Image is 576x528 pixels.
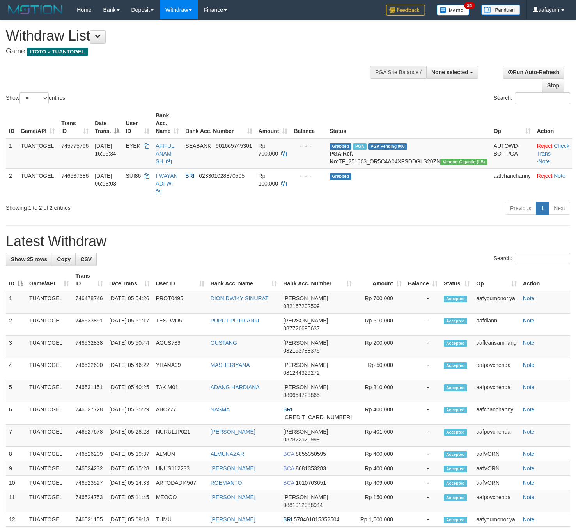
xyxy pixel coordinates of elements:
span: Copy 082167202509 to clipboard [283,303,319,309]
td: TUANTOGEL [26,490,72,512]
td: Rp 200,000 [355,336,405,358]
td: TUANTOGEL [26,380,72,402]
a: Stop [542,79,564,92]
td: [DATE] 05:51:17 [106,314,153,336]
a: [PERSON_NAME] [211,516,255,523]
th: Trans ID: activate to sort column ascending [72,269,106,291]
td: TUANTOGEL [26,314,72,336]
td: - [405,402,441,425]
th: Status [326,108,491,138]
td: Rp 400,000 [355,402,405,425]
a: Note [523,362,535,368]
span: Copy 502201016655539 to clipboard [283,414,352,420]
td: 9 [6,461,26,476]
td: Rp 401,000 [355,425,405,447]
td: [DATE] 05:35:29 [106,402,153,425]
span: Accepted [444,407,467,413]
span: [PERSON_NAME] [283,340,328,346]
a: I WAYAN ADI WI [156,173,178,187]
a: MASHERIYANA [211,362,250,368]
td: aafyoumonoriya [473,512,520,527]
td: TUANTOGEL [26,291,72,314]
td: TAKIM01 [153,380,207,402]
td: · [534,168,572,198]
a: Note [523,340,535,346]
th: User ID: activate to sort column ascending [153,269,207,291]
h1: Latest Withdraw [6,234,570,249]
td: 746532838 [72,336,106,358]
span: Accepted [444,494,467,501]
img: Button%20Memo.svg [437,5,470,16]
span: Grabbed [330,173,351,180]
td: - [405,380,441,402]
td: MEOOO [153,490,207,512]
label: Show entries [6,92,65,104]
td: [DATE] 05:15:28 [106,461,153,476]
span: Copy 578401015352504 to clipboard [294,516,340,523]
select: Showentries [19,92,49,104]
td: aafchanchanny [491,168,534,198]
a: Note [523,494,535,500]
td: aafpovchenda [473,358,520,380]
a: Note [554,173,565,179]
span: Copy 087822520999 to clipboard [283,436,319,443]
td: - [405,490,441,512]
span: Copy 081244329272 to clipboard [283,370,319,376]
td: TUMU [153,512,207,527]
th: Amount: activate to sort column ascending [255,108,291,138]
span: ITOTO > TUANTOGEL [27,48,88,56]
a: Previous [505,202,536,215]
a: ROEMANTO [211,480,242,486]
td: TUANTOGEL [26,476,72,490]
span: Rp 700.000 [259,143,278,157]
td: 746524232 [72,461,106,476]
a: DION DWIKY SINURAT [211,295,269,301]
input: Search: [515,253,570,264]
td: [DATE] 05:40:25 [106,380,153,402]
td: 5 [6,380,26,402]
label: Search: [494,253,570,264]
th: Op: activate to sort column ascending [491,108,534,138]
td: aafVORN [473,476,520,490]
td: NURULJP021 [153,425,207,447]
th: Op: activate to sort column ascending [473,269,520,291]
span: BCA [283,451,294,457]
td: aafdiann [473,314,520,336]
a: Reject [537,173,553,179]
td: [DATE] 05:50:44 [106,336,153,358]
td: 4 [6,358,26,380]
span: Copy 082193788375 to clipboard [283,347,319,354]
td: - [405,291,441,314]
td: TUANTOGEL [26,425,72,447]
td: aafVORN [473,461,520,476]
td: ABC777 [153,402,207,425]
div: PGA Site Balance / [370,66,426,79]
span: [PERSON_NAME] [283,362,328,368]
a: PUPUT PUTRIANTI [211,317,259,324]
b: PGA Ref. No: [330,151,353,165]
a: Note [523,384,535,390]
td: Rp 409,000 [355,476,405,490]
span: BCA [283,465,294,471]
span: Accepted [444,480,467,487]
td: · · [534,138,572,169]
td: YHANA99 [153,358,207,380]
a: Reject [537,143,553,149]
th: Balance: activate to sort column ascending [405,269,441,291]
span: BRI [283,406,292,413]
td: 7 [6,425,26,447]
a: Note [523,317,535,324]
span: BRI [185,173,194,179]
a: NASMA [211,406,230,413]
td: TUANTOGEL [18,138,58,169]
a: Note [523,295,535,301]
span: [PERSON_NAME] [283,429,328,435]
div: Showing 1 to 2 of 2 entries [6,201,234,212]
img: MOTION_logo.png [6,4,65,16]
td: 3 [6,336,26,358]
th: ID [6,108,18,138]
a: [PERSON_NAME] [211,494,255,500]
span: [PERSON_NAME] [283,295,328,301]
span: Copy 087726695637 to clipboard [283,325,319,331]
h4: Game: [6,48,376,55]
